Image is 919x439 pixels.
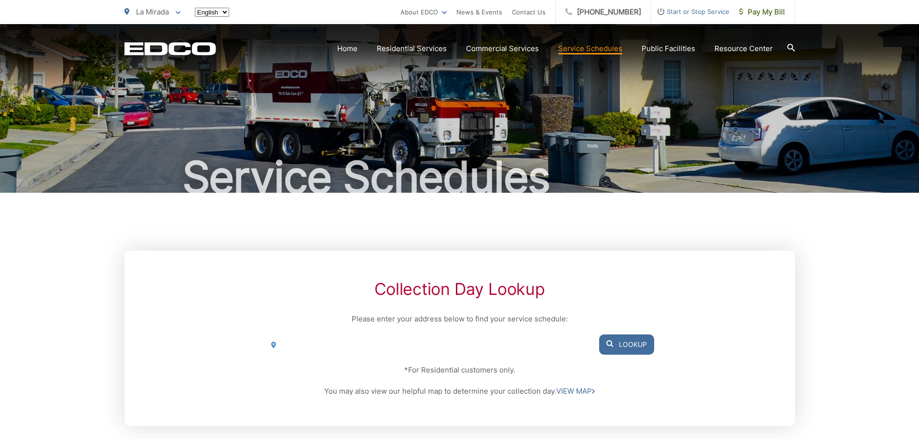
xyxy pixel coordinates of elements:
a: News & Events [456,6,502,18]
button: Lookup [599,334,654,355]
h2: Collection Day Lookup [265,279,654,299]
a: EDCD logo. Return to the homepage. [124,42,216,55]
p: Please enter your address below to find your service schedule: [265,313,654,325]
a: Service Schedules [558,43,622,54]
p: *For Residential customers only. [265,364,654,376]
a: Commercial Services [466,43,539,54]
a: Public Facilities [642,43,695,54]
span: Pay My Bill [739,6,785,18]
span: La Mirada [136,7,169,16]
a: VIEW MAP [556,386,595,397]
a: Resource Center [714,43,773,54]
select: Select a language [195,8,229,17]
a: About EDCO [400,6,447,18]
h1: Service Schedules [124,153,795,201]
a: Contact Us [512,6,546,18]
a: Residential Services [377,43,447,54]
p: You may also view our helpful map to determine your collection day. [265,386,654,397]
a: Home [337,43,357,54]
